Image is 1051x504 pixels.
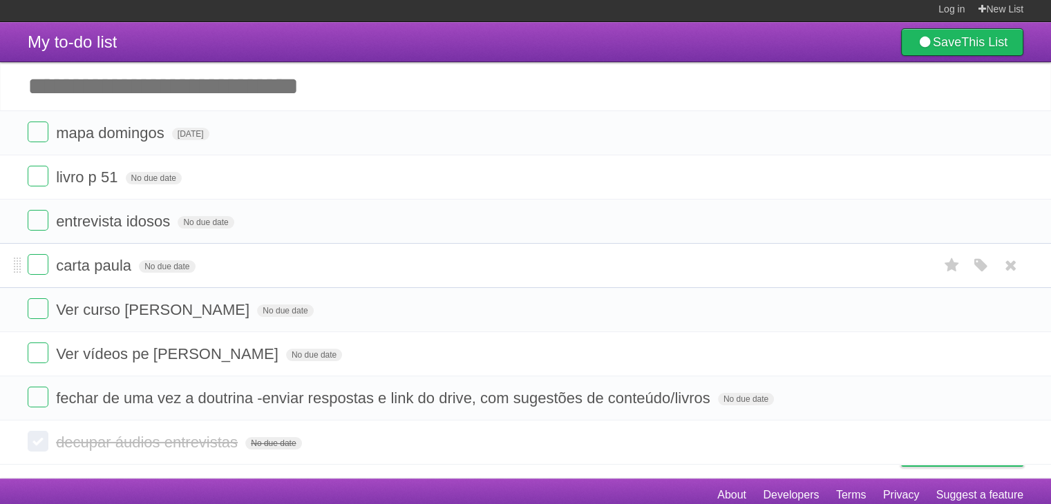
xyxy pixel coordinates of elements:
[961,35,1007,49] b: This List
[930,442,1016,466] span: Buy me a coffee
[257,304,313,317] span: No due date
[56,434,241,451] span: decupar áudios entrevistas
[56,124,168,142] span: mapa domingos
[28,122,48,142] label: Done
[939,254,965,277] label: Star task
[139,260,195,273] span: No due date
[56,257,135,274] span: carta paula
[56,345,282,362] span: Ver vídeos pe [PERSON_NAME]
[28,298,48,319] label: Done
[56,389,714,407] span: fechar de uma vez a doutrina -enviar respostas e link do drive, com sugestões de conteúdo/livros
[28,254,48,275] label: Done
[28,32,117,51] span: My to-do list
[28,431,48,452] label: Done
[178,216,234,229] span: No due date
[56,168,121,186] span: livro p 51
[172,128,209,140] span: [DATE]
[718,393,774,405] span: No due date
[245,437,301,449] span: No due date
[28,210,48,231] label: Done
[126,172,182,184] span: No due date
[56,213,173,230] span: entrevista idosos
[56,301,253,318] span: Ver curso [PERSON_NAME]
[28,342,48,363] label: Done
[28,387,48,407] label: Done
[901,28,1023,56] a: SaveThis List
[286,349,342,361] span: No due date
[28,166,48,186] label: Done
